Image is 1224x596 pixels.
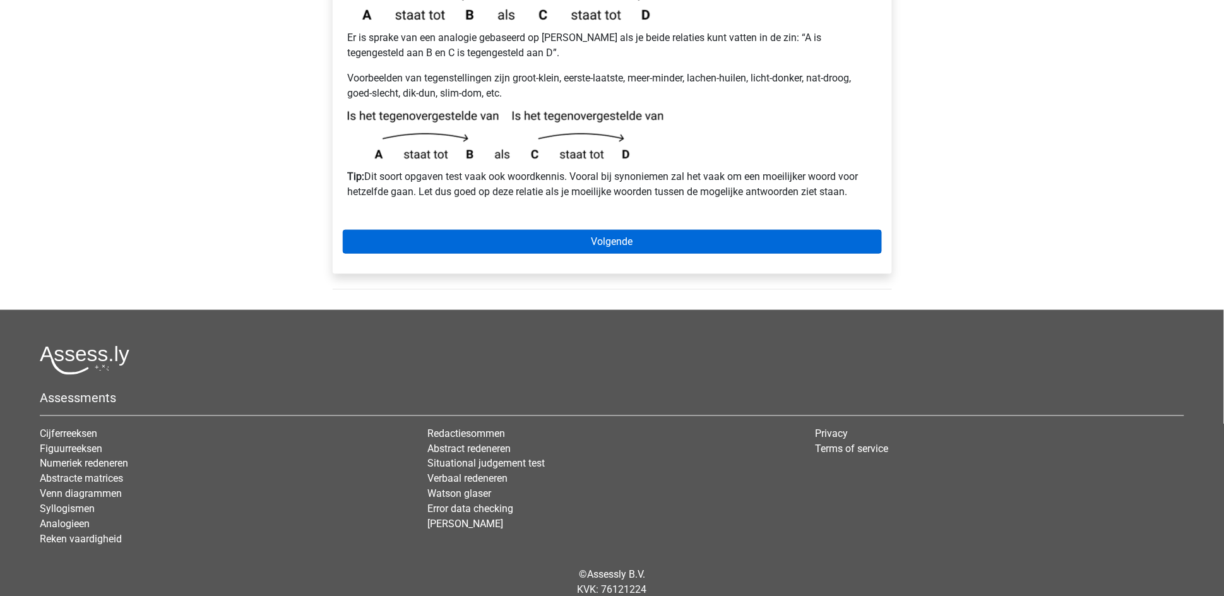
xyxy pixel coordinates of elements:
[348,111,663,159] img: analogies_pattern1_2.png
[40,345,129,375] img: Assessly logo
[427,427,505,439] a: Redactiesommen
[40,458,128,470] a: Numeriek redeneren
[427,503,513,515] a: Error data checking
[40,443,102,455] a: Figuurreeksen
[587,569,645,581] a: Assessly B.V.
[427,458,545,470] a: Situational judgement test
[348,170,365,182] b: Tip:
[40,533,122,545] a: Reken vaardigheid
[348,71,877,101] p: Voorbeelden van tegenstellingen zijn groot-klein, eerste-laatste, meer-minder, lachen-huilen, lic...
[816,427,848,439] a: Privacy
[40,488,122,500] a: Venn diagrammen
[427,473,508,485] a: Verbaal redeneren
[40,390,1184,405] h5: Assessments
[427,488,491,500] a: Watson glaser
[816,443,889,455] a: Terms of service
[40,503,95,515] a: Syllogismen
[40,427,97,439] a: Cijferreeksen
[40,518,90,530] a: Analogieen
[348,30,877,61] p: Er is sprake van een analogie gebaseerd op [PERSON_NAME] als je beide relaties kunt vatten in de ...
[40,473,123,485] a: Abstracte matrices
[343,230,882,254] a: Volgende
[427,518,503,530] a: [PERSON_NAME]
[427,443,511,455] a: Abstract redeneren
[348,169,877,200] p: Dit soort opgaven test vaak ook woordkennis. Vooral bij synoniemen zal het vaak om een moeilijker...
